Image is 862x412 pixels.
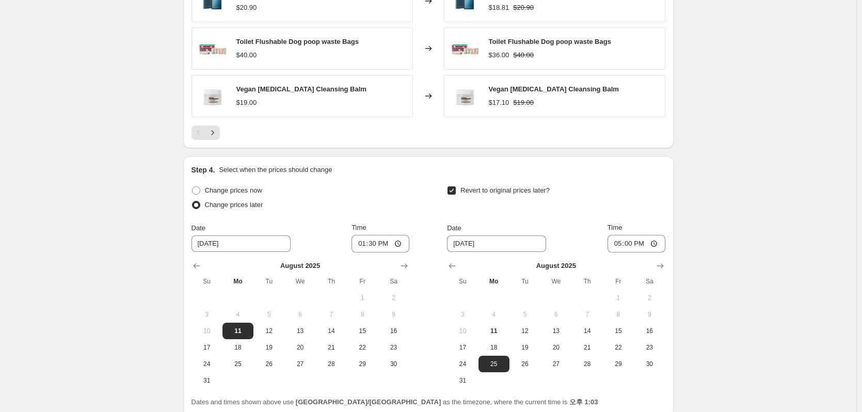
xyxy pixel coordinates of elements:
[607,277,630,286] span: Fr
[489,3,509,13] div: $18.81
[483,327,505,335] span: 11
[478,323,509,339] button: Today Monday August 11 2025
[397,259,411,273] button: Show next month, September 2025
[236,85,366,93] span: Vegan [MEDICAL_DATA] Cleansing Balm
[258,310,280,319] span: 5
[289,343,311,352] span: 20
[447,306,478,323] button: Sunday August 3 2025
[450,81,481,112] img: 1_da590891-a485-40ac-8001-c70779269e8e_80x.jpg
[351,277,374,286] span: Fr
[607,360,630,368] span: 29
[603,306,634,323] button: Friday August 8 2025
[603,323,634,339] button: Friday August 15 2025
[545,277,567,286] span: We
[205,125,220,140] button: Next
[253,306,284,323] button: Tuesday August 5 2025
[191,273,222,290] th: Sunday
[634,306,665,323] button: Saturday August 9 2025
[289,327,311,335] span: 13
[382,360,405,368] span: 30
[603,290,634,306] button: Friday August 1 2025
[191,398,598,406] span: Dates and times shown above use as the timezone, where the current time is
[571,306,602,323] button: Thursday August 7 2025
[447,273,478,290] th: Sunday
[196,277,218,286] span: Su
[347,323,378,339] button: Friday August 15 2025
[253,273,284,290] th: Tuesday
[222,306,253,323] button: Monday August 4 2025
[191,323,222,339] button: Sunday August 10 2025
[607,327,630,335] span: 15
[540,323,571,339] button: Wednesday August 13 2025
[191,356,222,372] button: Sunday August 24 2025
[222,339,253,356] button: Monday August 18 2025
[197,33,228,64] img: 1_ef29e56a-5766-4e25-946b-633683d3262a_80x.jpg
[382,327,405,335] span: 16
[196,343,218,352] span: 17
[227,277,249,286] span: Mo
[607,310,630,319] span: 8
[236,38,359,45] span: Toilet Flushable Dog poop waste Bags
[478,339,509,356] button: Monday August 18 2025
[222,323,253,339] button: Today Monday August 11 2025
[253,323,284,339] button: Tuesday August 12 2025
[483,343,505,352] span: 18
[603,273,634,290] th: Friday
[347,306,378,323] button: Friday August 8 2025
[191,224,205,232] span: Date
[514,360,536,368] span: 26
[451,376,474,385] span: 31
[320,343,343,352] span: 21
[634,356,665,372] button: Saturday August 30 2025
[191,235,291,252] input: 8/11/2025
[227,360,249,368] span: 25
[227,310,249,319] span: 4
[382,294,405,302] span: 2
[289,310,311,319] span: 6
[509,339,540,356] button: Tuesday August 19 2025
[347,339,378,356] button: Friday August 22 2025
[378,306,409,323] button: Saturday August 9 2025
[638,294,661,302] span: 2
[638,310,661,319] span: 9
[284,306,315,323] button: Wednesday August 6 2025
[571,273,602,290] th: Thursday
[378,273,409,290] th: Saturday
[253,339,284,356] button: Tuesday August 19 2025
[219,165,332,175] p: Select when the prices should change
[571,356,602,372] button: Thursday August 28 2025
[347,356,378,372] button: Friday August 29 2025
[447,356,478,372] button: Sunday August 24 2025
[634,290,665,306] button: Saturday August 2 2025
[607,294,630,302] span: 1
[638,277,661,286] span: Sa
[513,98,534,108] strike: $19.00
[258,277,280,286] span: Tu
[378,339,409,356] button: Saturday August 23 2025
[227,343,249,352] span: 18
[382,343,405,352] span: 23
[382,277,405,286] span: Sa
[196,310,218,319] span: 3
[576,327,598,335] span: 14
[378,356,409,372] button: Saturday August 30 2025
[576,310,598,319] span: 7
[191,306,222,323] button: Sunday August 3 2025
[316,339,347,356] button: Thursday August 21 2025
[451,277,474,286] span: Su
[191,372,222,389] button: Sunday August 31 2025
[545,310,567,319] span: 6
[540,339,571,356] button: Wednesday August 20 2025
[608,224,622,231] span: Time
[483,277,505,286] span: Mo
[284,273,315,290] th: Wednesday
[489,85,619,93] span: Vegan [MEDICAL_DATA] Cleansing Balm
[638,327,661,335] span: 16
[351,327,374,335] span: 15
[284,339,315,356] button: Wednesday August 20 2025
[514,343,536,352] span: 19
[351,360,374,368] span: 29
[289,360,311,368] span: 27
[608,235,665,252] input: 12:00
[196,360,218,368] span: 24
